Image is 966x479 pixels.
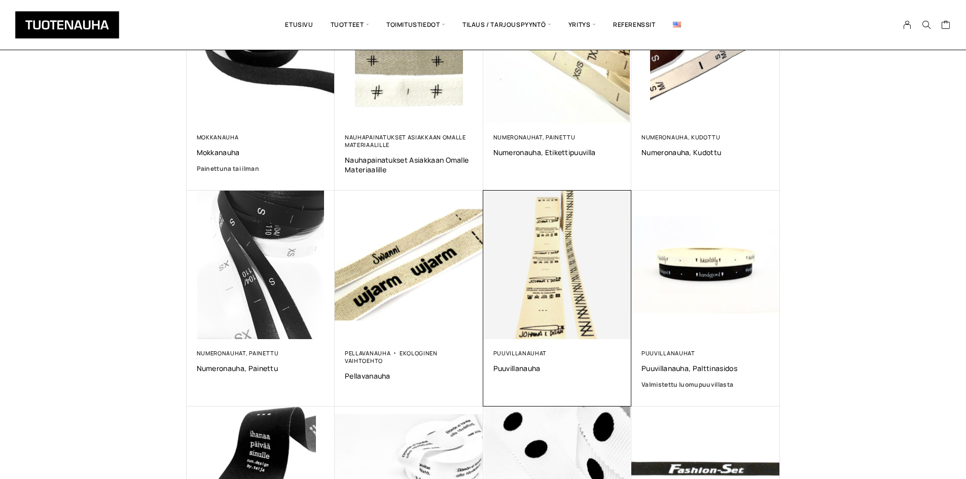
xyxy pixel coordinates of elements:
a: Valmistettu luomupuuvillasta [641,380,770,390]
img: English [673,22,681,27]
a: Etusivu [276,8,321,42]
a: Numeronauhat, painettu [493,133,576,141]
a: Puuvillanauha [493,363,622,373]
span: Yritys [560,8,604,42]
a: Nauhapainatukset asiakkaan omalle materiaalille [345,155,473,174]
a: Referenssit [604,8,664,42]
button: Search [917,20,936,29]
a: Numeronauha, etikettipuuvilla [493,148,622,157]
a: Pellavanauha [345,349,390,357]
a: Pellavanauha [345,371,473,381]
a: Nauhapainatukset asiakkaan omalle materiaalille [345,133,466,149]
a: Puuvillanauha, palttinasidos [641,363,770,373]
span: Tilaus / Tarjouspyyntö [454,8,560,42]
a: Painettuna tai ilman [197,164,325,174]
b: Painettuna tai ilman [197,164,260,173]
span: Toimitustiedot [378,8,454,42]
a: Cart [941,20,951,32]
a: Puuvillanauhat [641,349,695,357]
a: Puuvillanauhat [493,349,547,357]
span: Valmistettu luomupuuvillasta [641,380,733,389]
a: Ekologinen vaihtoehto [345,349,438,364]
a: Numeronauha, kudottu [641,148,770,157]
a: Numeronauhat, painettu [197,349,279,357]
a: Mokkanauha [197,133,239,141]
span: Tuotteet [322,8,378,42]
a: Mokkanauha [197,148,325,157]
a: My Account [898,20,917,29]
img: Tuotenauha Oy [15,11,119,39]
a: Numeronauha, painettu [197,363,325,373]
a: Numeronauha, kudottu [641,133,721,141]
